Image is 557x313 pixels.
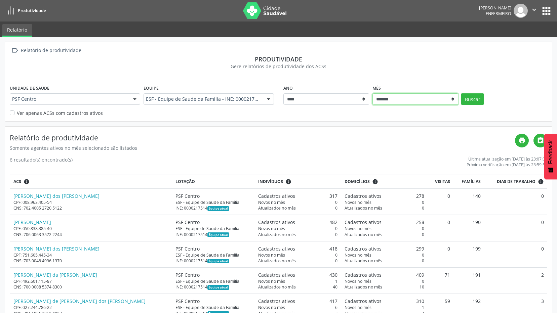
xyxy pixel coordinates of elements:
a: [PERSON_NAME] dos [PERSON_NAME] [13,193,100,199]
a: [PERSON_NAME] de [PERSON_NAME] dos [PERSON_NAME] [13,298,146,304]
div: 409 [345,271,424,278]
a: Relatório [2,24,32,37]
span: Atualizados no mês [258,258,296,264]
span: Indivíduos [258,179,283,185]
div: 0 [345,258,424,264]
div: PSF Centro [175,192,251,199]
div: Próxima verificação em [DATE] às 23:59:59 [467,162,547,168]
div: ESF - Equipe de Saude da Familia [175,226,251,231]
div: 0 [345,252,424,258]
button: apps [541,5,552,17]
span: Cadastros ativos [345,219,382,226]
div: 0 [258,232,338,237]
div: [PERSON_NAME] [479,5,511,11]
th: Visitas [428,175,454,189]
span: Dias de trabalho [497,179,535,185]
span: Novos no mês [345,305,371,310]
div: 0 [258,199,338,205]
div: 299 [345,245,424,252]
th: Famílias [453,175,484,189]
td: 191 [453,268,484,294]
div: CPF: 492.601.115-87 [13,278,168,284]
td: 0 [484,215,547,241]
label: Equipe [144,83,159,93]
span: Atualizados no mês [345,258,382,264]
i:  [530,6,538,13]
div: INE: 0000217514 [175,232,251,237]
span: Atualizados no mês [345,232,382,237]
a: [PERSON_NAME] [13,219,51,225]
div: 0 [345,199,424,205]
span: Atualizados no mês [345,284,382,290]
span: Esta é a equipe atual deste Agente [207,259,229,264]
span: Cadastros ativos [258,192,295,199]
div: 0 [258,226,338,231]
div: 310 [345,298,424,305]
span: Novos no mês [345,199,371,205]
div: 0 [345,232,424,237]
div: PSF Centro [175,245,251,252]
i: Dias em que o(a) ACS fez pelo menos uma visita, ou ficha de cadastro individual ou cadastro domic... [538,179,544,185]
td: 0 [428,215,454,241]
i: <div class="text-left"> <div> <strong>Cadastros ativos:</strong> Cadastros que estão vinculados a... [285,179,291,185]
a: print [515,134,529,147]
button:  [528,4,541,18]
label: Unidade de saúde [10,83,49,93]
div: 10 [345,284,424,290]
div: Somente agentes ativos no mês selecionado são listados [10,144,515,151]
a: [PERSON_NAME] dos [PERSON_NAME] [13,245,100,252]
span: Cadastros ativos [258,271,295,278]
div: 6 resultado(s) encontrado(s) [10,156,73,168]
div: INE: 0000217514 [175,284,251,290]
span: Cadastros ativos [258,298,295,305]
i: ACSs que estiveram vinculados a uma UBS neste período, mesmo sem produtividade. [24,179,30,185]
i:  [537,137,544,144]
div: 0 [345,226,424,231]
div: 6 [258,305,338,310]
td: 0 [484,189,547,215]
h4: Relatório de produtividade [10,134,515,142]
span: Novos no mês [345,278,371,284]
i: <div class="text-left"> <div> <strong>Cadastros ativos:</strong> Cadastros que estão vinculados a... [372,179,378,185]
div: INE: 0000217514 [175,258,251,264]
span: Cadastros ativos [345,245,382,252]
div: 0 [345,278,424,284]
a:  Relatório de produtividade [10,46,82,55]
div: Última atualização em [DATE] às 23:07:03 [467,156,547,162]
span: Novos no mês [345,226,371,231]
div: 0 [258,252,338,258]
span: Atualizados no mês [258,205,296,211]
td: 199 [453,241,484,267]
div: 0 [258,205,338,211]
span: Cadastros ativos [258,219,295,226]
div: CNS: 706 0063 3572 2244 [13,232,168,237]
div: INE: 0000217514 [175,205,251,211]
span: Novos no mês [258,278,285,284]
span: Enfermeiro [486,11,511,16]
label: Ver apenas ACSs com cadastros ativos [17,109,103,117]
a: Produtividade [5,5,46,16]
img: img [514,4,528,18]
td: 140 [453,189,484,215]
span: Esta é a equipe atual deste Agente [207,285,229,290]
div: 0 [345,205,424,211]
span: ACS [13,179,21,185]
span: Produtividade [18,8,46,13]
td: 0 [484,241,547,267]
span: Esta é a equipe atual deste Agente [207,206,229,211]
span: Novos no mês [258,305,285,310]
span: Atualizados no mês [345,205,382,211]
div: PSF Centro [175,271,251,278]
span: Esta é a equipe atual deste Agente [207,232,229,237]
label: Mês [372,83,381,93]
div: CPF: 008.963.405-54 [13,199,168,205]
span: ESF - Equipe de Saude da Familia - INE: 0000217514 [146,96,260,102]
div: 418 [258,245,338,252]
span: Atualizados no mês [258,232,296,237]
a:  [533,134,547,147]
td: 190 [453,215,484,241]
button: Buscar [461,93,484,105]
div: ESF - Equipe de Saude da Familia [175,199,251,205]
div: 317 [258,192,338,199]
span: Novos no mês [258,252,285,258]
